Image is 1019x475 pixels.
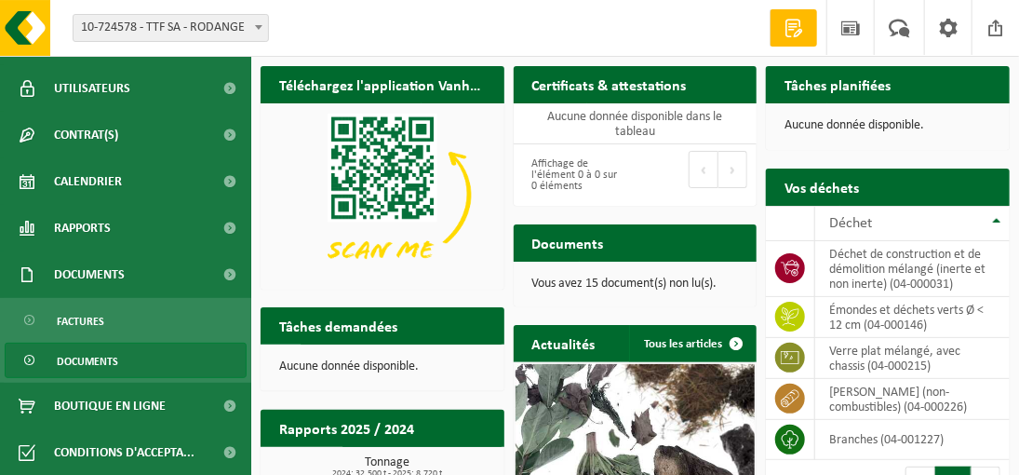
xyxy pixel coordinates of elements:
td: émondes et déchets verts Ø < 12 cm (04-000146) [815,297,1010,338]
span: Calendrier [54,158,122,205]
td: [PERSON_NAME] (non-combustibles) (04-000226) [815,379,1010,420]
span: Factures [57,304,104,339]
td: Aucune donnée disponible dans le tableau [514,103,758,144]
a: Tous les articles [629,325,755,362]
td: déchet de construction et de démolition mélangé (inerte et non inerte) (04-000031) [815,241,1010,297]
p: Aucune donnée disponible. [279,360,486,373]
td: verre plat mélangé, avec chassis (04-000215) [815,338,1010,379]
p: Vous avez 15 document(s) non lu(s). [532,278,739,291]
div: Affichage de l'élément 0 à 0 sur 0 éléments [523,149,626,201]
h2: Vos déchets [766,169,878,205]
span: Documents [57,344,118,379]
h2: Rapports 2025 / 2024 [261,410,433,446]
span: Déchet [829,216,872,231]
h2: Documents [514,224,623,261]
a: Documents [5,343,247,378]
h2: Téléchargez l'application Vanheede+ maintenant! [261,66,504,102]
span: Boutique en ligne [54,383,166,429]
button: Next [718,151,747,188]
span: Rapports [54,205,111,251]
button: Previous [689,151,718,188]
p: Aucune donnée disponible. [784,119,991,132]
h2: Tâches demandées [261,307,416,344]
span: Documents [54,251,125,298]
a: Factures [5,303,247,338]
td: branches (04-001227) [815,420,1010,460]
span: Utilisateurs [54,65,130,112]
span: 10-724578 - TTF SA - RODANGE [74,15,268,41]
h2: Actualités [514,325,614,361]
span: Contrat(s) [54,112,118,158]
h2: Tâches planifiées [766,66,909,102]
h2: Certificats & attestations [514,66,705,102]
img: Download de VHEPlus App [261,103,504,286]
span: 10-724578 - TTF SA - RODANGE [73,14,269,42]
